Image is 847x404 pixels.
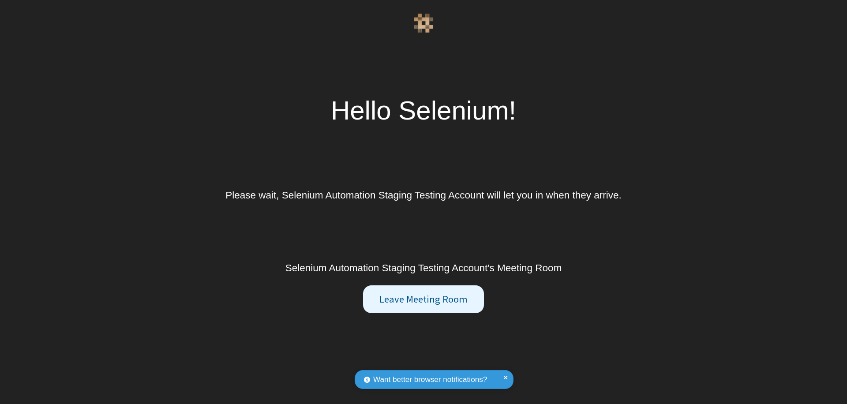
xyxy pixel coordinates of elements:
[414,13,434,33] img: QA Selenium DO NOT DELETE OR CHANGE
[331,91,516,131] div: Hello Selenium!
[285,261,562,276] div: Selenium Automation Staging Testing Account's Meeting Room
[373,374,487,385] span: Want better browser notifications?
[363,285,483,314] button: Leave Meeting Room
[225,188,622,203] div: Please wait, Selenium Automation Staging Testing Account will let you in when they arrive.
